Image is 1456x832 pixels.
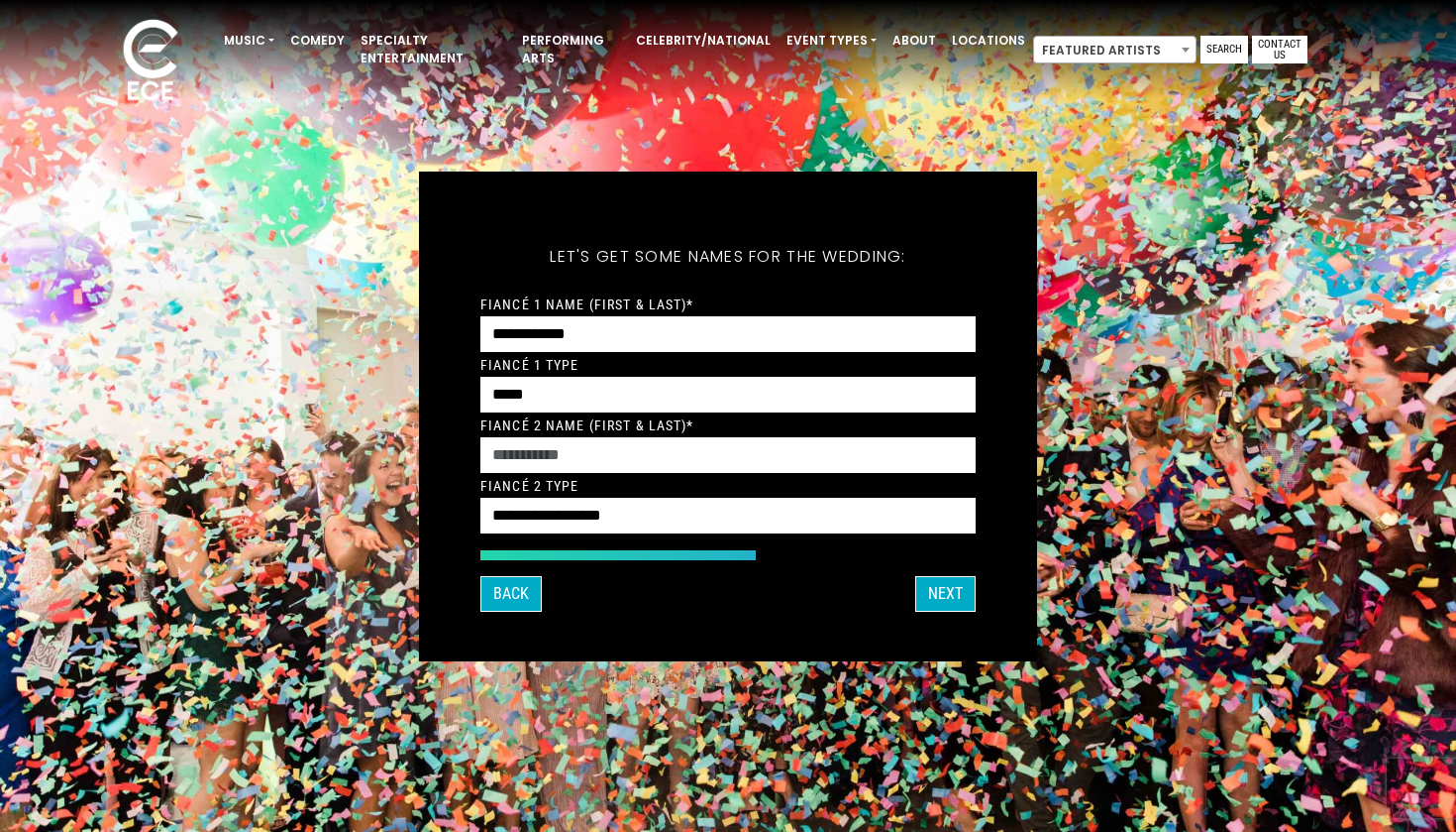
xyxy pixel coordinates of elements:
[353,24,514,75] a: Specialty Entertainment
[480,576,542,612] button: Back
[101,14,200,110] img: ece_new_logo_whitev2-1.png
[1034,37,1196,64] span: Featured Artists
[480,356,579,374] label: Fiancé 1 Type
[480,221,976,293] h5: Let's get some names for the wedding:
[628,24,779,58] a: Celebrity/National
[779,24,884,58] a: Event Types
[480,296,693,313] label: Fiancé 1 Name (First & Last)*
[884,24,944,58] a: About
[480,477,579,495] label: Fiancé 2 Type
[915,576,976,612] button: Next
[480,416,693,434] label: Fiancé 2 Name (First & Last)*
[1252,36,1307,63] a: Contact Us
[514,24,628,75] a: Performing Arts
[944,24,1033,58] a: Locations
[1200,36,1248,63] a: Search
[1033,36,1196,63] span: Featured Artists
[282,24,353,58] a: Comedy
[216,24,282,58] a: Music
